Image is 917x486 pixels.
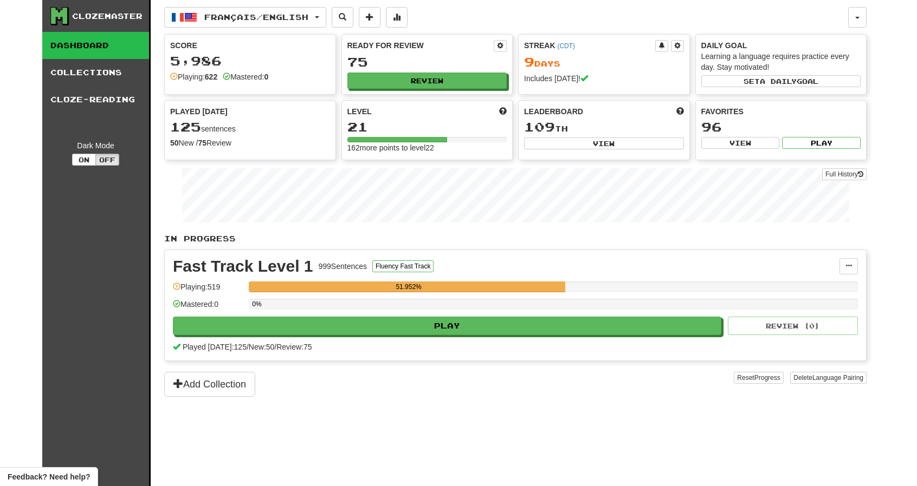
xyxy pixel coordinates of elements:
[249,343,274,351] span: New: 50
[170,54,330,68] div: 5,986
[499,106,507,117] span: Score more points to level up
[72,11,143,22] div: Clozemaster
[173,258,313,274] div: Fast Track Level 1
[701,75,861,87] button: Seta dailygoal
[524,40,655,51] div: Streak
[332,7,353,28] button: Search sentences
[42,86,149,113] a: Cloze-Reading
[734,372,783,384] button: ResetProgress
[347,55,507,69] div: 75
[524,120,684,134] div: th
[372,260,434,272] button: Fluency Fast Track
[170,120,330,134] div: sentences
[524,73,684,84] div: Includes [DATE]!
[50,140,141,151] div: Dark Mode
[264,73,268,81] strong: 0
[164,7,326,28] button: Français/English
[812,374,863,382] span: Language Pairing
[42,32,149,59] a: Dashboard
[760,77,797,85] span: a daily
[782,137,861,149] button: Play
[524,55,684,69] div: Day s
[183,343,247,351] span: Played [DATE]: 125
[173,299,243,317] div: Mastered: 0
[72,154,96,166] button: On
[223,71,268,82] div: Mastered:
[170,40,330,51] div: Score
[822,168,867,180] a: Full History
[347,106,372,117] span: Level
[8,471,90,482] span: Open feedback widget
[347,73,507,89] button: Review
[42,59,149,86] a: Collections
[170,71,217,82] div: Playing:
[164,372,255,397] button: Add Collection
[701,40,861,51] div: Daily Goal
[701,51,861,73] div: Learning a language requires practice every day. Stay motivated!
[170,139,179,147] strong: 50
[524,54,534,69] span: 9
[173,317,721,335] button: Play
[701,106,861,117] div: Favorites
[95,154,119,166] button: Off
[198,139,206,147] strong: 75
[170,137,330,148] div: New / Review
[701,137,780,149] button: View
[524,106,583,117] span: Leaderboard
[728,317,858,335] button: Review (0)
[557,42,574,50] a: (CDT)
[164,233,867,244] p: In Progress
[319,261,367,272] div: 999 Sentences
[524,119,555,134] span: 109
[173,281,243,299] div: Playing: 519
[701,120,861,134] div: 96
[247,343,249,351] span: /
[252,281,565,292] div: 51.952%
[347,40,494,51] div: Ready for Review
[347,142,507,153] div: 162 more points to level 22
[170,106,228,117] span: Played [DATE]
[205,73,217,81] strong: 622
[676,106,684,117] span: This week in points, UTC
[754,374,780,382] span: Progress
[170,119,201,134] span: 125
[274,343,276,351] span: /
[204,12,308,22] span: Français / English
[276,343,312,351] span: Review: 75
[359,7,380,28] button: Add sentence to collection
[524,137,684,149] button: View
[347,120,507,134] div: 21
[386,7,408,28] button: More stats
[790,372,867,384] button: DeleteLanguage Pairing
